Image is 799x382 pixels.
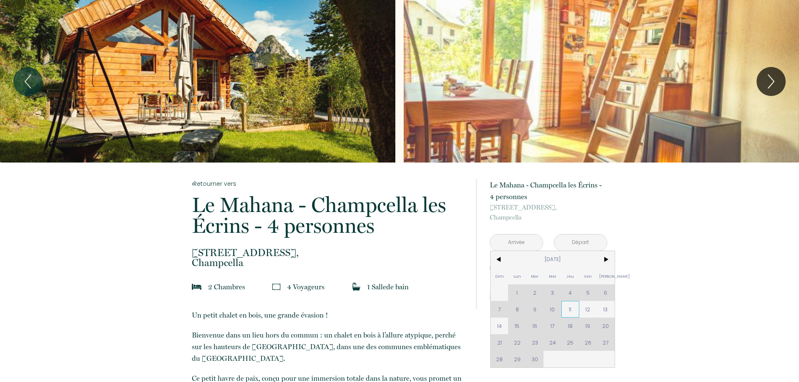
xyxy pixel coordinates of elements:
[192,329,465,364] p: Bienvenue dans un lieu hors du commun : un chalet en bois à l’allure atypique, perché sur les hau...
[322,283,325,291] span: s
[192,195,465,236] p: Le Mahana - Champcella les Écrins - 4 personnes
[192,179,465,188] a: Retourner vers
[192,248,465,268] p: Champcella
[491,268,509,284] span: Dim
[597,251,615,268] span: >
[367,281,409,293] p: 1 Salle de bain
[490,202,607,222] p: Champcella
[192,309,465,321] p: Un petit chalet en bois, une grande évasion !
[490,234,543,251] input: Arrivée
[543,268,561,284] span: Mer
[561,301,579,318] span: 11
[208,281,245,293] p: 2 Chambre
[491,251,509,268] span: <
[554,234,607,251] input: Départ
[490,202,607,212] span: [STREET_ADDRESS],
[561,268,579,284] span: Jeu
[13,67,42,96] button: Previous
[526,268,544,284] span: Mar
[242,283,245,291] span: s
[579,301,597,318] span: 12
[192,248,465,258] span: [STREET_ADDRESS],
[757,67,786,96] button: Next
[508,251,597,268] span: [DATE]
[597,268,615,284] span: [PERSON_NAME]
[508,268,526,284] span: Lun
[597,301,615,318] span: 13
[490,179,607,202] p: Le Mahana - Champcella les Écrins - 4 personnes
[287,281,325,293] p: 4 Voyageur
[490,286,607,309] button: Contacter
[272,283,280,291] img: guests
[491,318,509,334] span: 14
[579,268,597,284] span: Ven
